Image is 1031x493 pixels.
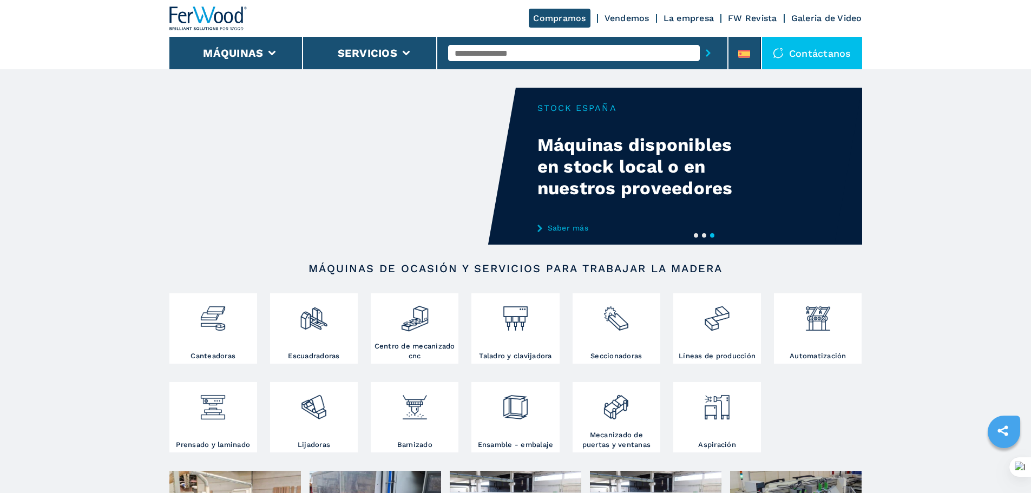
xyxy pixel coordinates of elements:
button: Máquinas [203,47,263,60]
img: automazione.png [804,296,832,333]
a: sharethis [989,417,1016,444]
h3: Aspiración [698,440,736,450]
a: Prensado y laminado [169,382,257,452]
h3: Canteadoras [191,351,235,361]
a: Vendemos [605,13,649,23]
img: lavorazione_porte_finestre_2.png [602,385,631,422]
a: Ensamble - embalaje [471,382,559,452]
img: foratrici_inseritrici_2.png [501,296,530,333]
a: Líneas de producción [673,293,761,364]
video: Your browser does not support the video tag. [169,88,516,245]
h2: Máquinas de ocasión y servicios para trabajar la madera [204,262,828,275]
img: bordatrici_1.png [199,296,227,333]
a: Canteadoras [169,293,257,364]
img: linee_di_produzione_2.png [702,296,731,333]
img: levigatrici_2.png [299,385,328,422]
img: squadratrici_2.png [299,296,328,333]
h3: Líneas de producción [679,351,756,361]
img: verniciatura_1.png [400,385,429,422]
h3: Mecanizado de puertas y ventanas [575,430,658,450]
a: Centro de mecanizado cnc [371,293,458,364]
a: Barnizado [371,382,458,452]
a: Saber más [537,224,750,232]
a: Aspiración [673,382,761,452]
button: 1 [694,233,698,238]
button: submit-button [700,41,717,65]
h3: Taladro y clavijadora [479,351,551,361]
h3: Automatización [790,351,846,361]
a: La empresa [664,13,714,23]
a: Seccionadoras [573,293,660,364]
a: FW Revista [728,13,777,23]
a: Galeria de Video [791,13,862,23]
a: Mecanizado de puertas y ventanas [573,382,660,452]
img: aspirazione_1.png [702,385,731,422]
iframe: Chat [985,444,1023,485]
img: pressa-strettoia.png [199,385,227,422]
a: Compramos [529,9,590,28]
img: centro_di_lavoro_cnc_2.png [400,296,429,333]
a: Escuadradoras [270,293,358,364]
img: Ferwood [169,6,247,30]
img: montaggio_imballaggio_2.png [501,385,530,422]
h3: Prensado y laminado [176,440,250,450]
img: Contáctanos [773,48,784,58]
a: Lijadoras [270,382,358,452]
button: Servicios [338,47,397,60]
h3: Ensamble - embalaje [478,440,554,450]
h3: Seccionadoras [590,351,642,361]
div: Contáctanos [762,37,862,69]
h3: Centro de mecanizado cnc [373,341,456,361]
img: sezionatrici_2.png [602,296,631,333]
a: Taladro y clavijadora [471,293,559,364]
a: Automatización [774,293,862,364]
button: 3 [710,233,714,238]
button: 2 [702,233,706,238]
h3: Escuadradoras [288,351,339,361]
h3: Barnizado [397,440,432,450]
h3: Lijadoras [298,440,330,450]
